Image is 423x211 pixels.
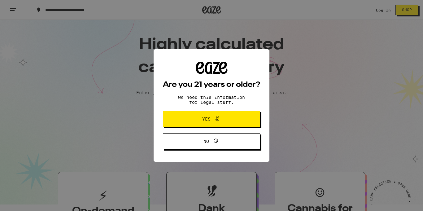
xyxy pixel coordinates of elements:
span: No [203,139,209,143]
button: No [163,133,260,149]
h2: Are you 21 years or older? [163,81,260,89]
span: Yes [202,117,211,121]
p: We need this information for legal stuff. [173,95,250,105]
button: Yes [163,111,260,127]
